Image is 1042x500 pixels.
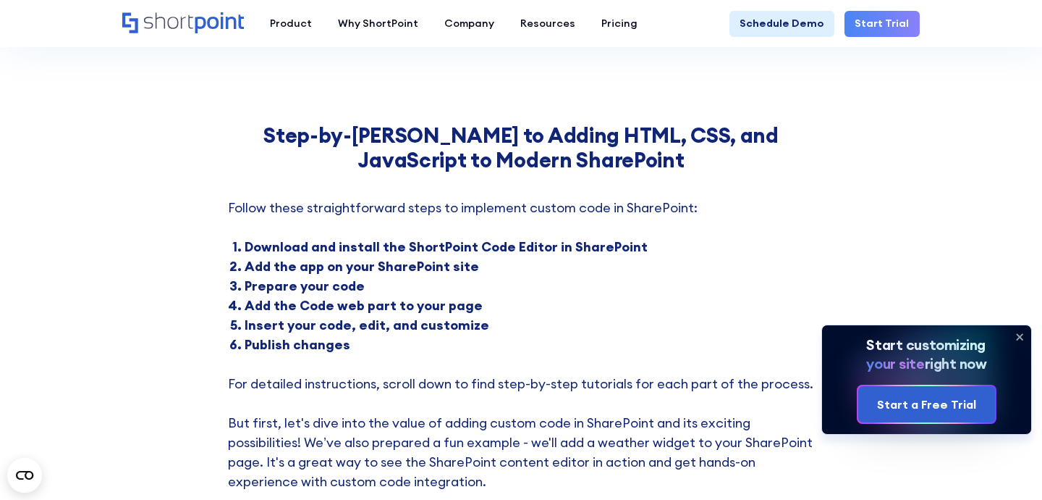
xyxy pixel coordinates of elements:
[245,335,815,354] li: Publish changes
[877,396,976,413] div: Start a Free Trial
[970,430,1042,500] iframe: Chat Widget
[858,386,995,422] a: Start a Free Trial
[263,122,779,172] strong: Step-by-[PERSON_NAME] to Adding HTML, CSS, and JavaScript to Modern SharePoint
[245,296,815,315] li: Add the Code web part to your page
[245,257,815,276] li: Add the app on your SharePoint site
[588,11,651,37] a: Pricing
[228,198,814,237] p: Follow these straightforward steps to implement custom code in SharePoint: ‍
[7,458,42,493] button: Open CMP widget
[507,11,588,37] a: Resources
[444,16,494,32] div: Company
[257,11,325,37] a: Product
[729,11,834,37] a: Schedule Demo
[245,315,815,335] li: Insert your code, edit, and customize
[270,16,312,32] div: Product
[601,16,638,32] div: Pricing
[245,237,815,257] li: Download and install the ShortPoint Code Editor in SharePoint
[245,276,815,296] li: Prepare your code
[122,12,243,35] a: Home
[431,11,507,37] a: Company
[520,16,575,32] div: Resources
[338,16,418,32] div: Why ShortPoint
[844,11,920,37] a: Start Trial
[228,354,814,491] p: For detailed instructions, scroll down to find step-by-step tutorials for each part of the proces...
[325,11,431,37] a: Why ShortPoint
